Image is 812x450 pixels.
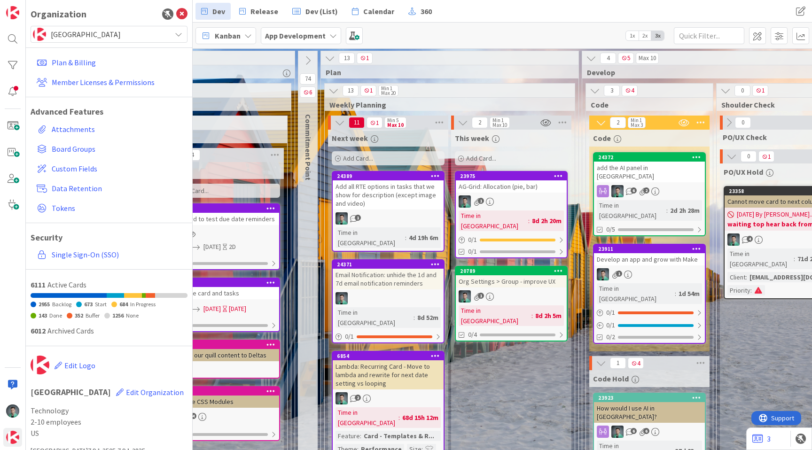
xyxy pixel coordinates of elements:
[492,118,504,123] div: Min 1
[628,357,644,369] span: 4
[594,426,705,438] div: VP
[456,234,567,246] div: 0/1
[460,173,567,179] div: 23975
[333,269,444,289] div: Email Notification: unhide the 1d and 7d email notification reminders
[33,28,46,41] img: avatar
[593,133,611,143] span: Code
[631,428,637,434] span: 6
[333,172,444,209] div: 24389Add all RTE options in tasks that we show for description (except image and video)
[405,233,406,243] span: :
[668,205,702,216] div: 2d 2h 28m
[456,195,567,208] div: VP
[631,123,643,127] div: Max 3
[6,404,19,418] img: VP
[631,118,642,123] div: Min 1
[666,205,668,216] span: :
[329,100,563,109] span: Weekly Planning
[343,154,373,163] span: Add Card...
[33,200,187,217] a: Tokens
[33,140,187,157] a: Board Groups
[179,186,209,195] span: Add Card...
[594,245,705,253] div: 23911
[604,85,620,96] span: 3
[363,6,394,17] span: Calendar
[531,310,533,321] span: :
[339,53,355,64] span: 13
[598,154,705,161] div: 24372
[172,341,279,348] div: 24104
[674,27,744,44] input: Quick Filter...
[345,332,354,341] span: 0 / 1
[39,312,47,319] span: 143
[455,133,489,143] span: This week
[75,312,83,319] span: 352
[337,173,444,179] div: 24389
[52,301,71,308] span: Backlog
[333,352,444,389] div: 6854Lambda: Recurring Card - Move to lambda and rewrite for next date setting vs looping
[643,187,649,194] span: 2
[459,195,471,208] img: VP
[747,236,753,242] span: 4
[265,31,326,40] b: App Development
[195,3,231,20] a: Dev
[594,153,705,182] div: 24372add the AI panel in [GEOGRAPHIC_DATA]
[611,185,624,197] img: VP
[406,233,441,243] div: 4d 19h 6m
[456,172,567,193] div: 23975AG-Grid: Allocation (pie, bar)
[167,340,280,379] a: 24104Migrate our quill content to Deltas
[651,31,664,40] span: 3x
[333,392,444,404] div: VP
[6,431,19,444] img: avatar
[51,28,166,41] span: [GEOGRAPHIC_DATA]
[333,360,444,389] div: Lambda: Recurring Card - Move to lambda and rewrite for next date setting vs looping
[304,114,313,180] span: Commitment Point
[478,198,484,204] span: 1
[300,86,316,98] span: 6
[492,123,507,127] div: Max 10
[52,143,184,155] span: Board Groups
[333,260,444,269] div: 24371
[639,31,651,40] span: 2x
[130,301,156,308] span: In Progress
[357,53,373,64] span: 1
[31,326,46,335] span: 6012
[610,357,626,369] span: 1
[456,275,567,287] div: Org Settings > Group - improve UX
[466,154,496,163] span: Add Card...
[415,312,441,323] div: 8d 52m
[727,285,750,295] div: Priority
[168,213,279,225] div: new card to test due date reminders
[31,405,187,416] span: Technology
[333,292,444,304] div: VP
[727,248,794,269] div: Time in [GEOGRAPHIC_DATA]
[639,56,656,61] div: Max 10
[337,261,444,268] div: 24371
[381,86,392,91] div: Min 1
[610,117,626,128] span: 2
[167,278,280,332] a: 24390due date card and tasks[DATE][DATE]
[606,320,615,330] span: 0 / 1
[95,301,107,308] span: Start
[594,307,705,318] div: 0/1
[598,246,705,252] div: 23911
[361,431,437,441] div: Card - Templates & R...
[750,285,752,295] span: :
[250,6,278,17] span: Release
[49,312,62,319] span: Done
[594,394,705,402] div: 23923
[591,100,701,109] span: Code
[459,290,471,303] img: VP
[33,160,187,177] a: Custom Fields
[33,180,187,197] a: Data Retention
[31,325,187,336] div: Archived Cards
[337,353,444,359] div: 6854
[594,253,705,265] div: Develop an app and grow with Make
[606,332,615,342] span: 0/2
[626,31,639,40] span: 1x
[168,279,279,299] div: 24390due date card and tasks
[167,203,280,270] a: 24399new card to test due date reminders[DATE]2D
[52,183,184,194] span: Data Retention
[300,73,316,85] span: 74
[594,268,705,280] div: VP
[387,118,398,123] div: Min 5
